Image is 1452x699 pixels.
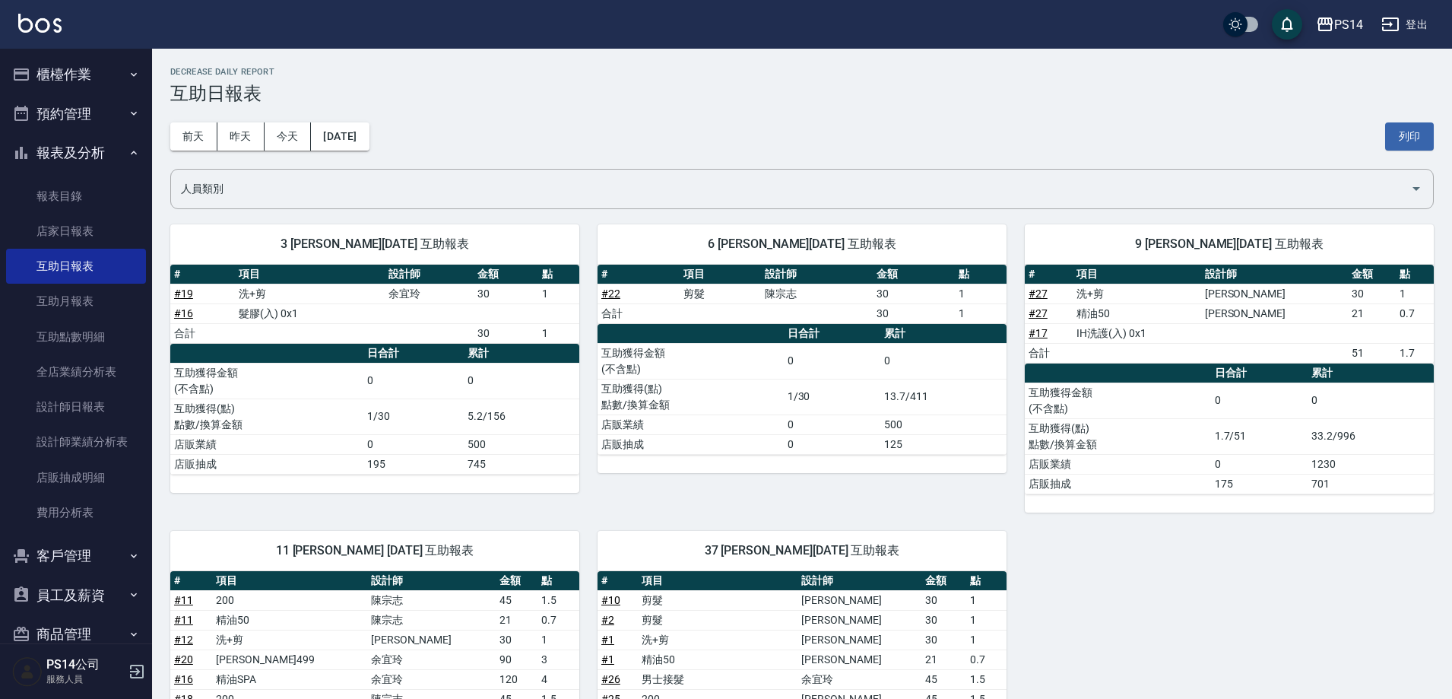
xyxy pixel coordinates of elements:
[212,630,367,650] td: 洗+剪
[1029,288,1048,300] a: #27
[6,214,146,249] a: 店家日報表
[1310,9,1369,40] button: PS14
[1201,284,1349,303] td: [PERSON_NAME]
[367,669,496,689] td: 余宜玲
[496,590,537,610] td: 45
[1029,327,1048,339] a: #17
[638,571,797,591] th: 項目
[1025,364,1434,494] table: a dense table
[6,284,146,319] a: 互助月報表
[537,669,579,689] td: 4
[170,434,363,454] td: 店販業績
[537,630,579,650] td: 1
[46,672,124,686] p: 服務人員
[1201,265,1349,284] th: 設計師
[1308,454,1434,474] td: 1230
[6,576,146,615] button: 員工及薪資
[1025,454,1211,474] td: 店販業績
[616,237,988,252] span: 6 [PERSON_NAME][DATE] 互助報表
[1211,383,1308,418] td: 0
[170,399,363,434] td: 互助獲得(點) 點數/換算金額
[638,630,797,650] td: 洗+剪
[174,614,193,626] a: #11
[174,673,193,685] a: #16
[464,363,579,399] td: 0
[170,265,579,344] table: a dense table
[601,594,620,606] a: #10
[496,610,537,630] td: 21
[598,343,784,379] td: 互助獲得金額 (不含點)
[212,590,367,610] td: 200
[537,571,579,591] th: 點
[496,571,537,591] th: 金額
[363,363,464,399] td: 0
[1348,303,1396,323] td: 21
[955,265,1007,284] th: 點
[598,571,638,591] th: #
[880,434,1007,454] td: 125
[797,669,921,689] td: 余宜玲
[6,179,146,214] a: 報表目錄
[170,323,235,343] td: 合計
[1385,122,1434,151] button: 列印
[6,389,146,424] a: 設計師日報表
[598,415,784,434] td: 店販業績
[170,344,579,475] table: a dense table
[265,122,312,151] button: 今天
[784,379,880,415] td: 1/30
[1211,418,1308,454] td: 1.7/51
[12,656,43,687] img: Person
[537,610,579,630] td: 0.7
[363,399,464,434] td: 1/30
[1396,284,1434,303] td: 1
[464,399,579,434] td: 5.2/156
[1308,364,1434,383] th: 累計
[1025,343,1073,363] td: 合計
[1073,303,1201,323] td: 精油50
[170,122,217,151] button: 前天
[880,343,1007,379] td: 0
[1348,343,1396,363] td: 51
[873,284,955,303] td: 30
[598,265,1007,324] table: a dense table
[537,650,579,669] td: 3
[474,265,538,284] th: 金額
[496,669,537,689] td: 120
[6,354,146,389] a: 全店業績分析表
[1334,15,1363,34] div: PS14
[363,344,464,364] th: 日合計
[797,571,921,591] th: 設計師
[6,133,146,173] button: 報表及分析
[1025,474,1211,494] td: 店販抽成
[598,265,680,284] th: #
[955,284,1007,303] td: 1
[921,650,966,669] td: 21
[1211,454,1308,474] td: 0
[174,307,193,319] a: #16
[367,630,496,650] td: [PERSON_NAME]
[638,650,797,669] td: 精油50
[464,344,579,364] th: 累計
[1308,383,1434,418] td: 0
[1348,284,1396,303] td: 30
[212,669,367,689] td: 精油SPA
[18,14,62,33] img: Logo
[217,122,265,151] button: 昨天
[601,673,620,685] a: #26
[797,590,921,610] td: [PERSON_NAME]
[797,630,921,650] td: [PERSON_NAME]
[474,284,538,303] td: 30
[170,265,235,284] th: #
[212,610,367,630] td: 精油50
[1211,364,1308,383] th: 日合計
[174,594,193,606] a: #11
[1073,265,1201,284] th: 項目
[174,288,193,300] a: #19
[1396,265,1434,284] th: 點
[880,379,1007,415] td: 13.7/411
[1396,303,1434,323] td: 0.7
[1375,11,1434,39] button: 登出
[46,657,124,672] h5: PS14公司
[598,379,784,415] td: 互助獲得(點) 點數/換算金額
[598,434,784,454] td: 店販抽成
